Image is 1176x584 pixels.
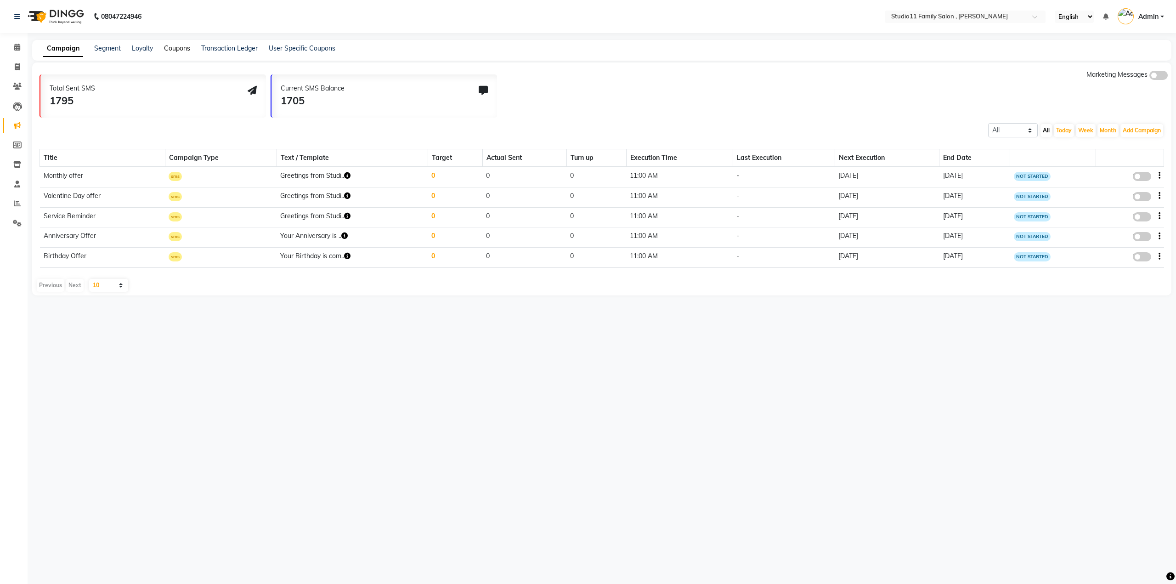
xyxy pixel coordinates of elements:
td: - [733,248,835,268]
span: NOT STARTED [1014,212,1051,221]
td: [DATE] [835,167,939,187]
div: 1795 [50,93,95,108]
th: Next Execution [835,149,939,167]
td: Monthly offer [40,167,165,187]
td: Greetings from Studi.. [277,207,428,227]
button: Week [1076,124,1096,137]
td: 0 [428,207,482,227]
th: Execution Time [626,149,733,167]
td: [DATE] [835,207,939,227]
td: Anniversary Offer [40,227,165,248]
td: - [733,207,835,227]
td: 0 [428,248,482,268]
td: 11:00 AM [626,227,733,248]
td: 0 [482,248,566,268]
td: 0 [428,227,482,248]
span: sms [169,212,182,221]
td: Greetings from Studi.. [277,187,428,207]
button: Add Campaign [1120,124,1163,137]
button: All [1040,124,1052,137]
label: false [1133,172,1151,181]
a: Coupons [164,44,190,52]
td: [DATE] [939,167,1010,187]
th: Turn up [566,149,626,167]
td: - [733,187,835,207]
td: [DATE] [939,207,1010,227]
td: [DATE] [939,248,1010,268]
td: 11:00 AM [626,187,733,207]
td: [DATE] [939,187,1010,207]
td: 0 [482,207,566,227]
th: Target [428,149,482,167]
th: Text / Template [277,149,428,167]
td: 0 [482,167,566,187]
img: logo [23,4,86,29]
th: Campaign Type [165,149,277,167]
span: sms [169,252,182,261]
div: 1705 [281,93,345,108]
div: Current SMS Balance [281,84,345,93]
td: [DATE] [939,227,1010,248]
label: false [1133,252,1151,261]
td: 0 [566,167,626,187]
td: 0 [566,207,626,227]
td: [DATE] [835,248,939,268]
label: false [1133,232,1151,241]
button: Today [1054,124,1074,137]
td: Your Anniversary is .. [277,227,428,248]
span: sms [169,232,182,241]
td: 0 [428,187,482,207]
a: Transaction Ledger [201,44,258,52]
label: false [1133,212,1151,221]
td: Service Reminder [40,207,165,227]
td: Greetings from Studi.. [277,167,428,187]
span: sms [169,172,182,181]
td: 0 [566,227,626,248]
th: Actual Sent [482,149,566,167]
button: Month [1097,124,1119,137]
td: - [733,167,835,187]
td: 0 [482,227,566,248]
span: Marketing Messages [1086,70,1148,79]
th: Title [40,149,165,167]
a: Segment [94,44,121,52]
a: Campaign [43,40,83,57]
b: 08047224946 [101,4,141,29]
th: Last Execution [733,149,835,167]
span: NOT STARTED [1014,252,1051,261]
th: End Date [939,149,1010,167]
span: NOT STARTED [1014,192,1051,201]
td: 11:00 AM [626,207,733,227]
div: Total Sent SMS [50,84,95,93]
td: Valentine Day offer [40,187,165,207]
td: 11:00 AM [626,167,733,187]
span: NOT STARTED [1014,232,1051,241]
span: NOT STARTED [1014,172,1051,181]
td: [DATE] [835,227,939,248]
td: 0 [566,187,626,207]
a: Loyalty [132,44,153,52]
a: User Specific Coupons [269,44,335,52]
td: Birthday Offer [40,248,165,268]
span: sms [169,192,182,201]
td: Your Birthday is com.. [277,248,428,268]
label: false [1133,192,1151,201]
span: Admin [1138,12,1159,22]
td: - [733,227,835,248]
td: 0 [566,248,626,268]
img: Admin [1118,8,1134,24]
td: 11:00 AM [626,248,733,268]
td: 0 [482,187,566,207]
td: 0 [428,167,482,187]
td: [DATE] [835,187,939,207]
